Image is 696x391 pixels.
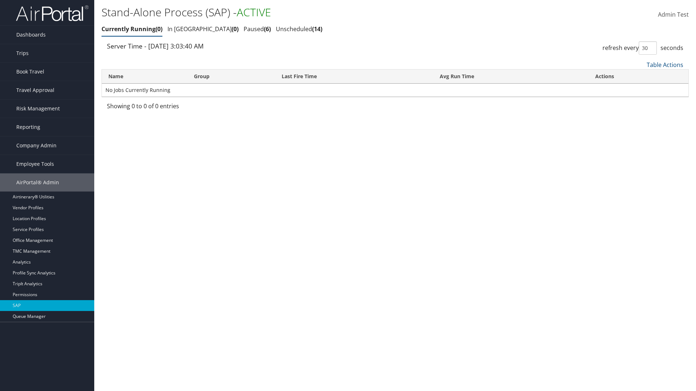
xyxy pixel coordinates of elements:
[16,26,46,44] span: Dashboards
[312,25,322,33] span: 14
[589,70,688,84] th: Actions
[244,25,271,33] a: Paused6
[16,155,54,173] span: Employee Tools
[660,44,683,52] span: seconds
[107,41,390,51] div: Server Time - [DATE] 3:03:40 AM
[187,70,275,84] th: Group: activate to sort column ascending
[167,25,239,33] a: In [GEOGRAPHIC_DATA]0
[16,173,59,192] span: AirPortal® Admin
[658,4,689,26] a: Admin Test
[276,25,322,33] a: Unscheduled14
[101,5,493,20] h1: Stand-Alone Process (SAP) -
[264,25,271,33] span: 6
[237,5,271,20] span: ACTIVE
[658,10,689,18] span: Admin Test
[156,25,162,33] span: 0
[433,70,589,84] th: Avg Run Time: activate to sort column ascending
[647,61,683,69] a: Table Actions
[16,44,29,62] span: Trips
[275,70,433,84] th: Last Fire Time: activate to sort column ascending
[16,5,88,22] img: airportal-logo.png
[16,63,44,81] span: Book Travel
[102,84,688,97] td: No Jobs Currently Running
[16,118,40,136] span: Reporting
[16,100,60,118] span: Risk Management
[16,136,57,155] span: Company Admin
[107,102,243,114] div: Showing 0 to 0 of 0 entries
[102,70,187,84] th: Name: activate to sort column ascending
[602,44,639,52] span: refresh every
[232,25,239,33] span: 0
[101,25,162,33] a: Currently Running0
[16,81,54,99] span: Travel Approval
